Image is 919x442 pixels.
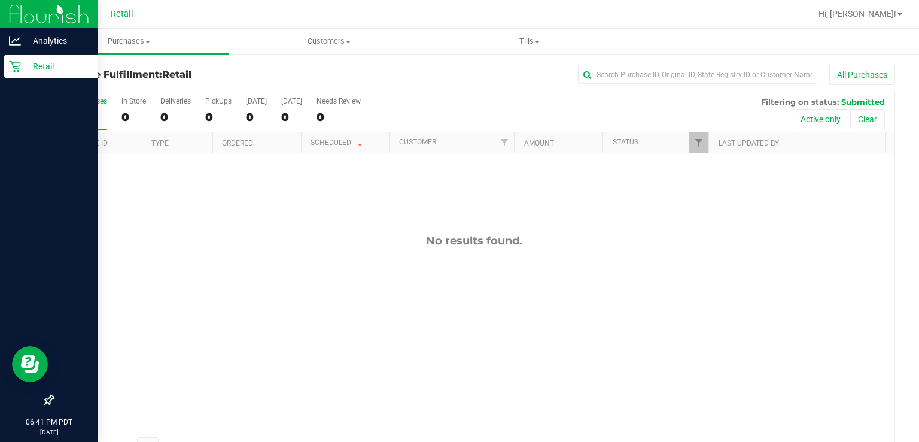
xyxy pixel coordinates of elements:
a: Last Updated By [719,139,779,147]
span: Filtering on status: [761,97,839,107]
div: [DATE] [246,97,267,105]
span: Submitted [841,97,885,107]
button: All Purchases [829,65,895,85]
div: 0 [205,110,232,124]
button: Clear [850,109,885,129]
p: [DATE] [5,428,93,437]
div: No results found. [53,234,894,247]
div: In Store [121,97,146,105]
div: PickUps [205,97,232,105]
span: Tills [430,36,629,47]
inline-svg: Retail [9,60,21,72]
h3: Purchase Fulfillment: [53,69,333,80]
p: Retail [21,59,93,74]
p: 06:41 PM PDT [5,417,93,428]
span: Retail [111,9,133,19]
a: Customers [229,29,430,54]
button: Active only [793,109,848,129]
div: 0 [281,110,302,124]
div: Deliveries [160,97,191,105]
div: 0 [121,110,146,124]
a: Status [613,138,638,146]
a: Scheduled [311,138,365,147]
a: Customer [399,138,436,146]
span: Purchases [29,36,229,47]
div: 0 [246,110,267,124]
iframe: Resource center [12,346,48,382]
div: 0 [317,110,361,124]
a: Filter [689,132,708,153]
div: Needs Review [317,97,361,105]
a: Purchases [29,29,229,54]
span: Hi, [PERSON_NAME]! [818,9,896,19]
a: Amount [524,139,554,147]
p: Analytics [21,34,93,48]
a: Ordered [222,139,253,147]
inline-svg: Analytics [9,35,21,47]
div: 0 [160,110,191,124]
a: Type [151,139,169,147]
span: Retail [162,69,191,80]
div: [DATE] [281,97,302,105]
input: Search Purchase ID, Original ID, State Registry ID or Customer Name... [578,66,817,84]
a: Filter [494,132,514,153]
span: Customers [230,36,429,47]
a: Tills [430,29,630,54]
